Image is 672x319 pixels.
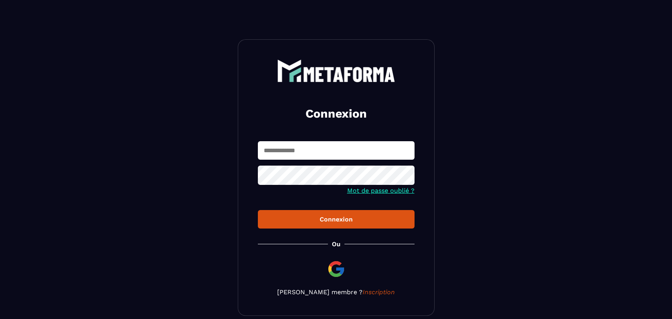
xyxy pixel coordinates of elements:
img: google [327,260,346,278]
img: logo [277,59,395,82]
p: Ou [332,240,341,248]
div: Connexion [264,216,408,223]
p: [PERSON_NAME] membre ? [258,288,415,296]
h2: Connexion [267,106,405,122]
a: Mot de passe oublié ? [347,187,415,194]
a: Inscription [363,288,395,296]
a: logo [258,59,415,82]
button: Connexion [258,210,415,229]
